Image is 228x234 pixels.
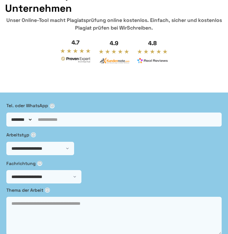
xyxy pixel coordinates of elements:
img: realreviews [137,57,168,64]
div: 4.7 [60,39,91,46]
label: Tel. oder WhatsApp [6,102,222,109]
span: ⓘ [45,188,50,193]
img: stars [99,49,129,54]
img: kundennote [99,57,129,64]
div: Unser Online-Tool macht Plagiatsprüfung online kostenlos. Einfach, sicher und kostenlos Plagiat p... [5,17,223,32]
label: Fachrichtung [6,160,222,167]
span: ⓘ [37,161,42,166]
img: stars [60,48,91,53]
img: provenexpert [60,56,91,64]
span: ⓘ [50,103,55,108]
label: Thema der Arbeit [6,187,222,194]
div: 4.9 [99,39,129,47]
label: Arbeitstyp [6,131,222,138]
span: ⓘ [31,132,36,137]
img: stars [137,49,168,54]
div: 4.8 [137,39,168,47]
